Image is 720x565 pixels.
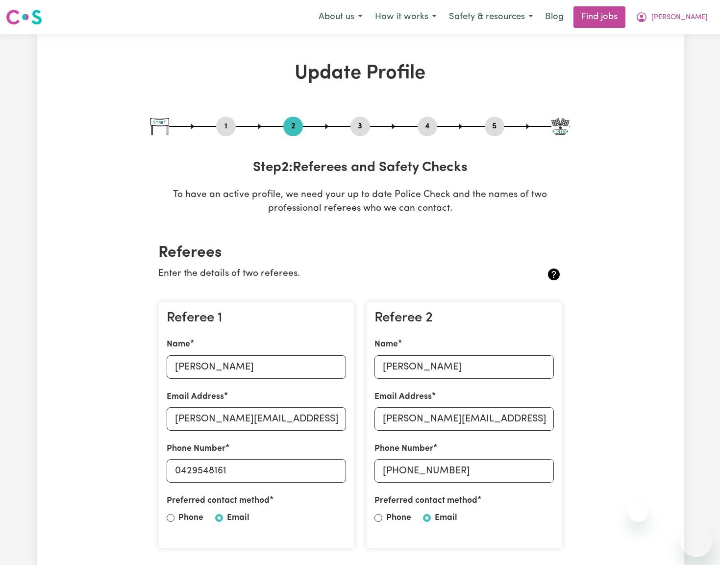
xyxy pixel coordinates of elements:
[369,7,443,27] button: How it works
[167,338,190,351] label: Name
[178,512,203,524] label: Phone
[150,62,570,85] h1: Update Profile
[216,120,236,133] button: Go to step 1
[158,244,562,262] h2: Referees
[227,512,249,524] label: Email
[283,120,303,133] button: Go to step 2
[150,188,570,217] p: To have an active profile, we need your up to date Police Check and the names of two professional...
[6,6,42,28] a: Careseekers logo
[374,442,433,455] label: Phone Number
[167,391,224,403] label: Email Address
[312,7,369,27] button: About us
[418,120,437,133] button: Go to step 4
[374,391,432,403] label: Email Address
[573,6,625,28] a: Find jobs
[539,6,570,28] a: Blog
[628,502,648,522] iframe: Close message
[167,442,225,455] label: Phone Number
[435,512,457,524] label: Email
[167,310,346,327] h3: Referee 1
[374,494,477,507] label: Preferred contact method
[386,512,411,524] label: Phone
[158,267,495,281] p: Enter the details of two referees.
[167,494,270,507] label: Preferred contact method
[443,7,539,27] button: Safety & resources
[651,12,708,23] span: [PERSON_NAME]
[150,160,570,176] h3: Step 2 : Referees and Safety Checks
[681,526,712,557] iframe: Button to launch messaging window
[374,338,398,351] label: Name
[350,120,370,133] button: Go to step 3
[485,120,504,133] button: Go to step 5
[6,8,42,26] img: Careseekers logo
[629,7,714,27] button: My Account
[374,310,554,327] h3: Referee 2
